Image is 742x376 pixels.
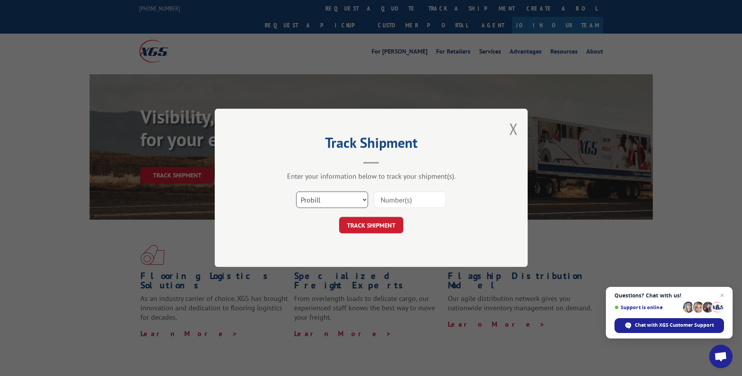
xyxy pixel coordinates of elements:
div: Open chat [709,345,733,368]
div: Chat with XGS Customer Support [614,318,724,333]
input: Number(s) [374,192,446,208]
button: TRACK SHIPMENT [339,217,403,234]
div: Enter your information below to track your shipment(s). [254,172,489,181]
button: Close modal [509,118,518,139]
h2: Track Shipment [254,137,489,152]
span: Support is online [614,304,680,310]
span: Questions? Chat with us! [614,292,724,299]
span: Chat with XGS Customer Support [635,322,714,329]
span: Close chat [717,291,727,300]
